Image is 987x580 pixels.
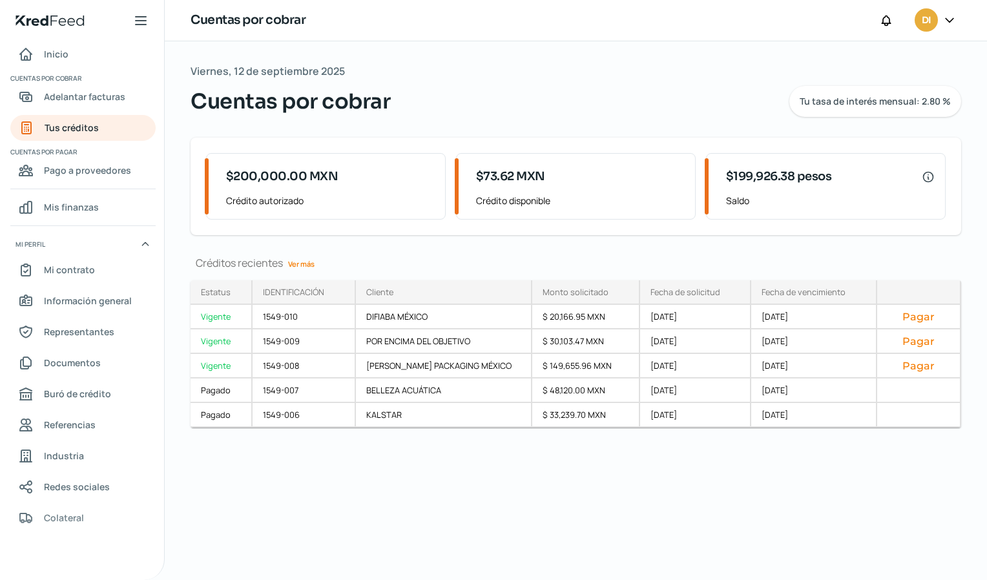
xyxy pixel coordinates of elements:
[44,355,101,371] span: Documentos
[191,329,253,354] a: Vigente
[640,378,752,403] div: [DATE]
[191,86,390,117] span: Cuentas por cobrar
[10,194,156,220] a: Mis finanzas
[191,403,253,428] a: Pagado
[10,443,156,469] a: Industria
[45,119,99,136] span: Tus créditos
[888,359,950,372] button: Pagar
[532,403,640,428] div: $ 33,239.70 MXN
[356,305,533,329] div: DIFIABA MÉXICO
[356,329,533,354] div: POR ENCIMA DEL OBJETIVO
[356,403,533,428] div: KALSTAR
[253,305,356,329] div: 1549-010
[640,329,752,354] div: [DATE]
[640,354,752,378] div: [DATE]
[356,378,533,403] div: BELLEZA ACUÁTICA
[726,192,935,209] span: Saldo
[191,354,253,378] a: Vigente
[10,146,154,158] span: Cuentas por pagar
[356,354,533,378] div: [PERSON_NAME] PACKAGING MÉXICO
[10,505,156,531] a: Colateral
[253,403,356,428] div: 1549-006
[751,403,877,428] div: [DATE]
[44,46,68,62] span: Inicio
[532,329,640,354] div: $ 30,103.47 MXN
[44,417,96,433] span: Referencias
[10,257,156,283] a: Mi contrato
[226,168,338,185] span: $200,000.00 MXN
[800,97,951,106] span: Tu tasa de interés mensual: 2.80 %
[10,350,156,376] a: Documentos
[201,286,231,298] div: Estatus
[44,262,95,278] span: Mi contrato
[751,354,877,378] div: [DATE]
[532,378,640,403] div: $ 48,120.00 MXN
[10,84,156,110] a: Adelantar facturas
[476,168,545,185] span: $73.62 MXN
[191,256,961,270] div: Créditos recientes
[10,381,156,407] a: Buró de crédito
[10,474,156,500] a: Redes sociales
[44,199,99,215] span: Mis finanzas
[640,403,752,428] div: [DATE]
[226,192,435,209] span: Crédito autorizado
[253,378,356,403] div: 1549-007
[191,305,253,329] a: Vigente
[44,88,125,105] span: Adelantar facturas
[640,305,752,329] div: [DATE]
[888,310,950,323] button: Pagar
[191,62,345,81] span: Viernes, 12 de septiembre 2025
[44,510,84,526] span: Colateral
[726,168,832,185] span: $199,926.38 pesos
[44,162,131,178] span: Pago a proveedores
[44,386,111,402] span: Buró de crédito
[44,479,110,495] span: Redes sociales
[283,254,320,274] a: Ver más
[476,192,685,209] span: Crédito disponible
[10,319,156,345] a: Representantes
[532,305,640,329] div: $ 20,166.95 MXN
[44,293,132,309] span: Información general
[10,72,154,84] span: Cuentas por cobrar
[888,335,950,347] button: Pagar
[366,286,393,298] div: Cliente
[253,354,356,378] div: 1549-008
[191,11,306,30] h1: Cuentas por cobrar
[543,286,608,298] div: Monto solicitado
[44,324,114,340] span: Representantes
[922,13,931,28] span: DI
[10,412,156,438] a: Referencias
[10,288,156,314] a: Información general
[10,41,156,67] a: Inicio
[16,238,45,250] span: Mi perfil
[191,378,253,403] a: Pagado
[751,378,877,403] div: [DATE]
[263,286,324,298] div: IDENTIFICACIÓN
[751,305,877,329] div: [DATE]
[751,329,877,354] div: [DATE]
[762,286,846,298] div: Fecha de vencimiento
[253,329,356,354] div: 1549-009
[650,286,720,298] div: Fecha de solicitud
[44,448,84,464] span: Industria
[10,115,156,141] a: Tus créditos
[532,354,640,378] div: $ 149,655.96 MXN
[10,158,156,183] a: Pago a proveedores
